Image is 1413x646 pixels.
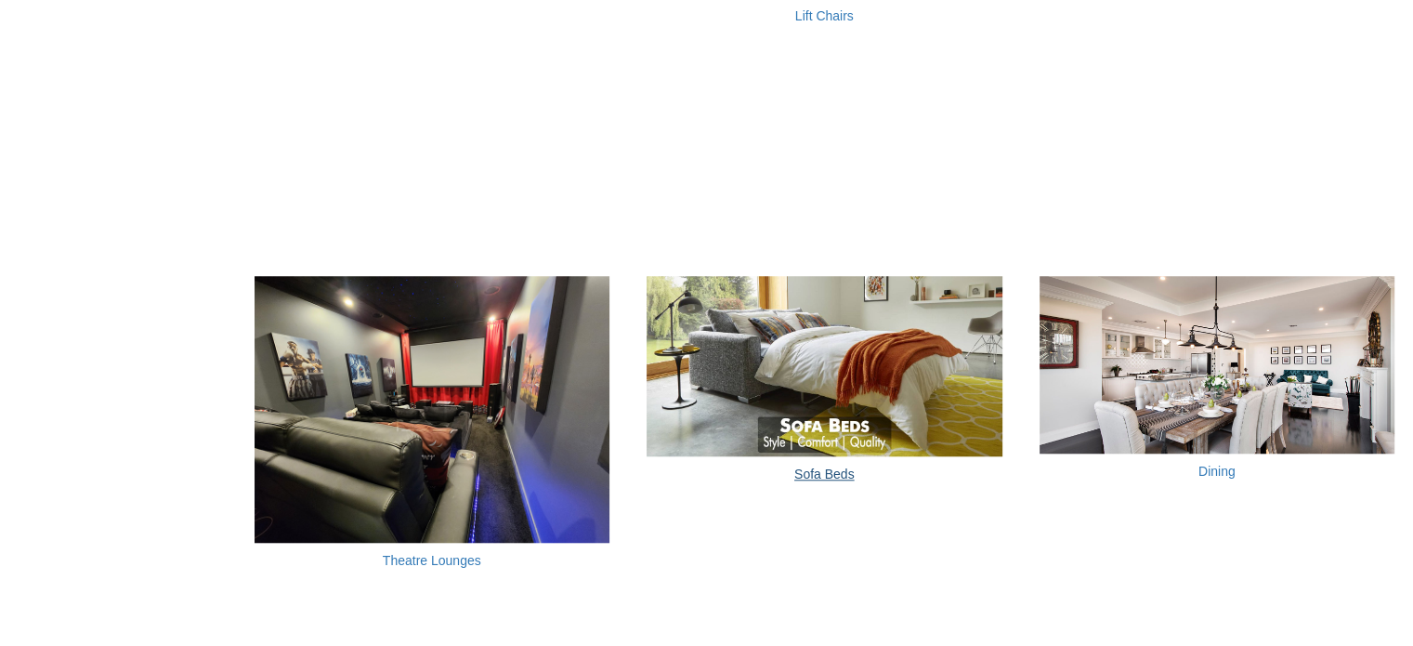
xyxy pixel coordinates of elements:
img: Sofa Beds [647,276,1002,455]
img: Theatre Lounges [255,276,610,543]
a: Lift Chairs [795,8,854,23]
a: Dining [1198,464,1236,479]
img: Dining [1040,276,1395,454]
a: Sofa Beds [794,467,855,481]
a: Theatre Lounges [383,553,481,568]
